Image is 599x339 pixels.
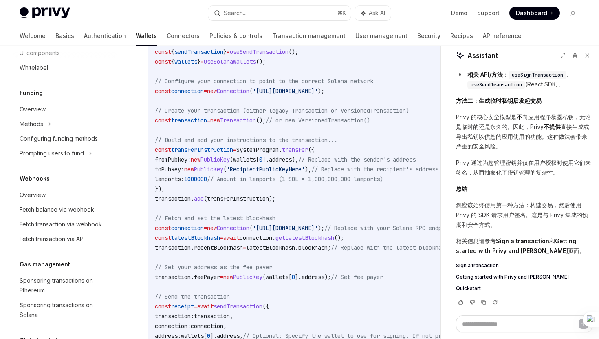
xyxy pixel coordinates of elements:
span: . [279,146,282,153]
span: feePayer [194,273,220,281]
a: Configuring funding methods [13,131,117,146]
div: Configuring funding methods [20,134,98,144]
span: . [191,195,194,202]
span: // Set your address as the fee payer [155,264,272,271]
span: , [223,322,227,330]
h5: Gas management [20,259,70,269]
span: (); [256,58,266,65]
span: const [155,146,171,153]
span: = [220,234,223,242]
span: ( [223,166,227,173]
span: Sign a transaction [456,262,499,269]
span: ( [249,87,253,95]
div: Search... [224,8,247,18]
span: transaction [171,117,207,124]
span: latestBlockhash [246,244,295,251]
span: ( [249,224,253,232]
span: connection [171,87,204,95]
a: Wallets [136,26,157,46]
span: = [243,244,246,251]
span: transferInstruction [171,146,233,153]
span: // Amount in lamports (1 SOL = 1,000,000,000 lamports) [207,175,383,183]
button: Toggle dark mode [566,7,579,20]
div: Overview [20,190,46,200]
span: '[URL][DOMAIN_NAME]' [253,224,318,232]
strong: Sign a transaction [496,237,549,244]
span: connection [171,224,204,232]
span: await [223,234,240,242]
span: connection [191,322,223,330]
span: }); [155,185,165,193]
span: Transaction [220,117,256,124]
span: ), [292,156,298,163]
p: 相关信息请参考 和 页面。 [456,236,592,256]
div: Fetch balance via webhook [20,205,94,215]
span: = [227,48,230,55]
span: wallets [233,156,256,163]
a: Connectors [167,26,200,46]
a: Getting started with Privy and [PERSON_NAME] [456,274,592,280]
div: Sponsoring transactions on Ethereum [20,276,112,295]
span: sendTransaction [174,48,223,55]
span: useSignTransaction [512,72,563,78]
span: await [197,303,214,310]
span: ( [204,195,207,202]
button: Ask AI [355,6,391,20]
span: transaction: [155,312,194,320]
a: User management [355,26,407,46]
h5: Funding [20,88,43,98]
span: transaction [155,244,191,251]
span: const [155,117,171,124]
div: Fetch transaction via webhook [20,219,102,229]
a: Overview [13,188,117,202]
span: // Build and add your instructions to the transaction... [155,136,337,144]
span: // Create your transaction (either legacy Transaction or VersionedTransaction) [155,107,409,114]
a: API reference [483,26,522,46]
span: SystemProgram [236,146,279,153]
div: Whitelabel [20,63,48,73]
div: Fetch transaction via API [20,234,85,244]
strong: 方法二：生成临时私钥后发起交易 [456,97,542,104]
span: Dashboard [516,9,547,17]
span: { [171,58,174,65]
span: const [155,87,171,95]
strong: 不提供 [544,123,561,130]
a: Sponsoring transactions on Solana [13,298,117,322]
span: ]. [262,156,269,163]
span: const [155,234,171,242]
span: 1000000 [184,175,207,183]
a: Overview [13,102,117,117]
span: const [155,224,171,232]
span: . [272,234,275,242]
span: ({ [308,146,315,153]
a: Authentication [84,26,126,46]
a: Whitelabel [13,60,117,75]
span: ); [318,87,324,95]
span: transferInstruction [207,195,269,202]
span: Connection [217,224,249,232]
span: connection: [155,322,191,330]
span: lamports: [155,175,184,183]
a: Transaction management [272,26,346,46]
span: ⌘ K [337,10,346,16]
span: wallets [266,273,288,281]
strong: 不 [517,113,522,120]
a: Quickstart [456,285,592,292]
span: new [191,156,200,163]
a: Sponsoring transactions on Ethereum [13,273,117,298]
a: Dashboard [509,7,560,20]
span: 0 [292,273,295,281]
span: // Replace with the sender's address [298,156,416,163]
a: Recipes [450,26,473,46]
span: blockhash [298,244,328,251]
span: (); [256,117,266,124]
span: = [207,117,210,124]
span: } [223,48,227,55]
span: new [207,87,217,95]
span: recentBlockhash [194,244,243,251]
p: Privy 的核心安全模型是 向应用程序暴露私钥，无论是临时的还是永久的。因此，Privy 直接生成或导出私钥以供您的应用使用的功能。这种做法会带来严重的安全风险。 [456,112,592,151]
span: ( [262,273,266,281]
span: connection [240,234,272,242]
span: Getting started with Privy and [PERSON_NAME] [456,274,569,280]
span: . [191,244,194,251]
